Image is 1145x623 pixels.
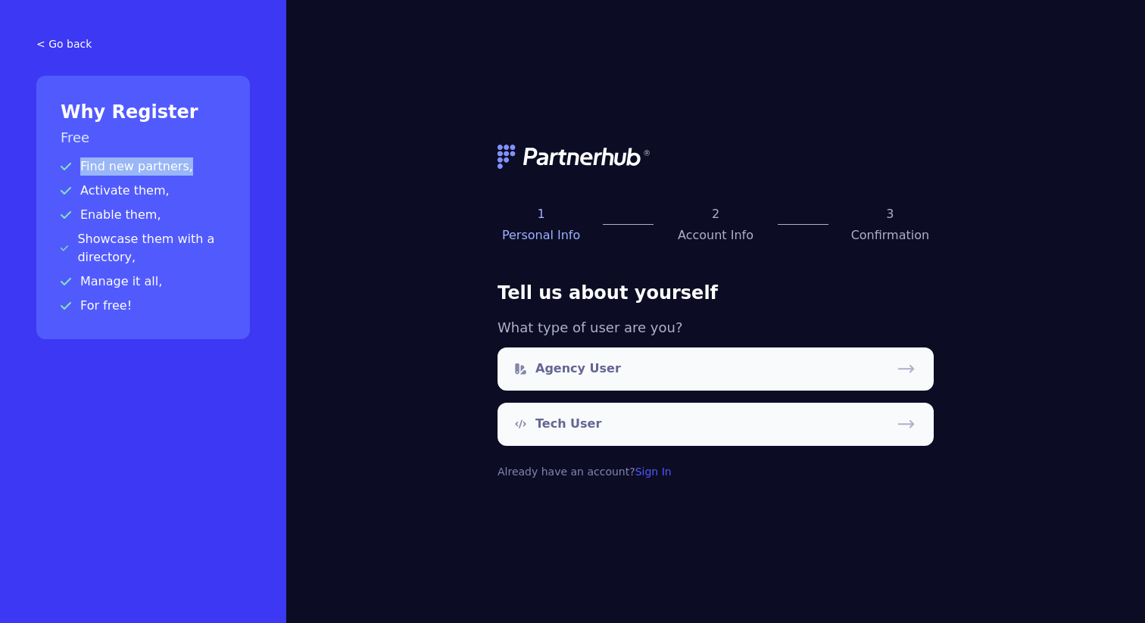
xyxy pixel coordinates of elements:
p: 3 [847,205,934,223]
p: Showcase them with a directory, [61,230,226,266]
p: Tech User [535,415,601,433]
p: Already have an account? [498,464,934,479]
a: Sign In [635,466,672,478]
p: Confirmation [847,226,934,245]
a: Agency User [498,347,934,391]
p: Account Info [672,226,759,245]
p: Personal Info [498,226,585,245]
h2: Why Register [61,100,226,124]
h5: What type of user are you? [498,317,934,338]
a: Tech User [498,403,934,446]
p: For free! [61,297,226,315]
p: Agency User [535,360,621,378]
p: 1 [498,205,585,223]
p: 2 [672,205,759,223]
h3: Free [61,127,226,148]
p: Activate them, [61,182,226,200]
a: < Go back [36,36,250,51]
p: Manage it all, [61,273,226,291]
h3: Tell us about yourself [498,281,934,305]
p: Find new partners, [61,157,226,176]
p: Enable them, [61,206,226,224]
img: logo [498,145,652,169]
